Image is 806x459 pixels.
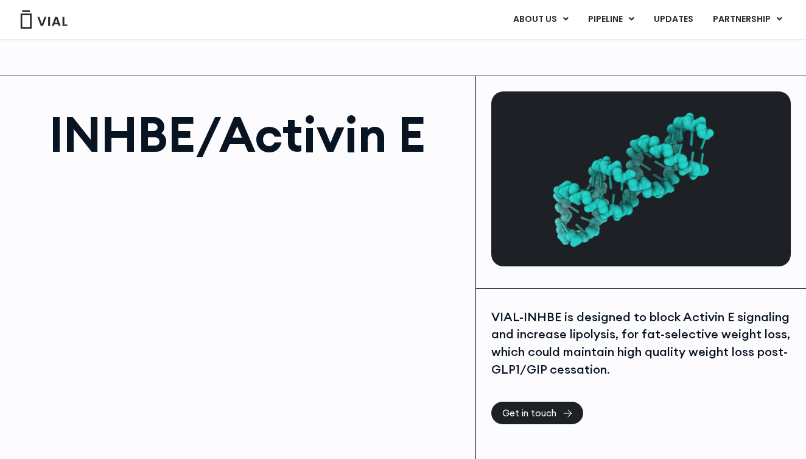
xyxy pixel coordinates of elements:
[703,9,792,30] a: PARTNERSHIPMenu Toggle
[491,402,583,424] a: Get in touch
[503,9,578,30] a: ABOUT USMenu Toggle
[644,9,703,30] a: UPDATES
[502,408,556,418] span: Get in touch
[19,10,68,29] img: Vial Logo
[49,110,463,158] h1: INHBE/Activin E
[491,308,791,378] div: VIAL-INHBE is designed to block Activin E signaling and increase lipolysis, for fat-selective wei...
[578,9,643,30] a: PIPELINEMenu Toggle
